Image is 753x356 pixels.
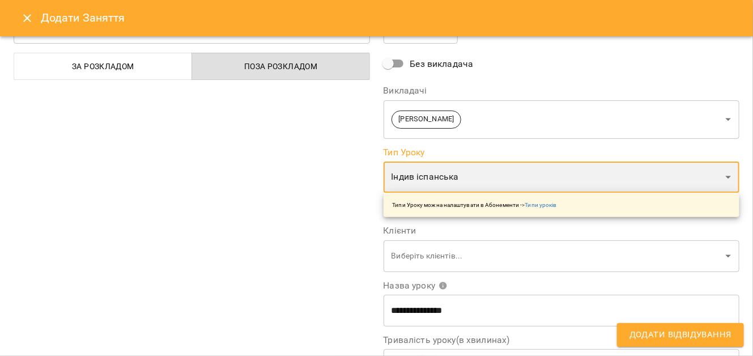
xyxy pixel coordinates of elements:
[384,336,740,345] label: Тривалість уроку(в хвилинах)
[392,114,461,125] span: [PERSON_NAME]
[384,226,740,235] label: Клієнти
[41,9,739,27] h6: Додати Заняття
[199,60,363,73] span: Поза розкладом
[410,57,474,71] span: Без викладача
[525,202,557,208] a: Типи уроків
[629,328,731,342] span: Додати Відвідування
[393,201,557,209] p: Типи Уроку можна налаштувати в Абонементи ->
[392,251,722,262] p: Виберіть клієнтів...
[439,281,448,290] svg: Вкажіть назву уроку або виберіть клієнтів
[384,86,740,95] label: Викладачі
[21,60,185,73] span: За розкладом
[384,240,740,272] div: Виберіть клієнтів...
[14,5,41,32] button: Close
[384,281,448,290] span: Назва уроку
[384,162,740,193] div: Індив іспанська
[384,148,740,157] label: Тип Уроку
[617,323,744,347] button: Додати Відвідування
[192,53,370,80] button: Поза розкладом
[384,100,740,139] div: [PERSON_NAME]
[14,53,192,80] button: За розкладом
